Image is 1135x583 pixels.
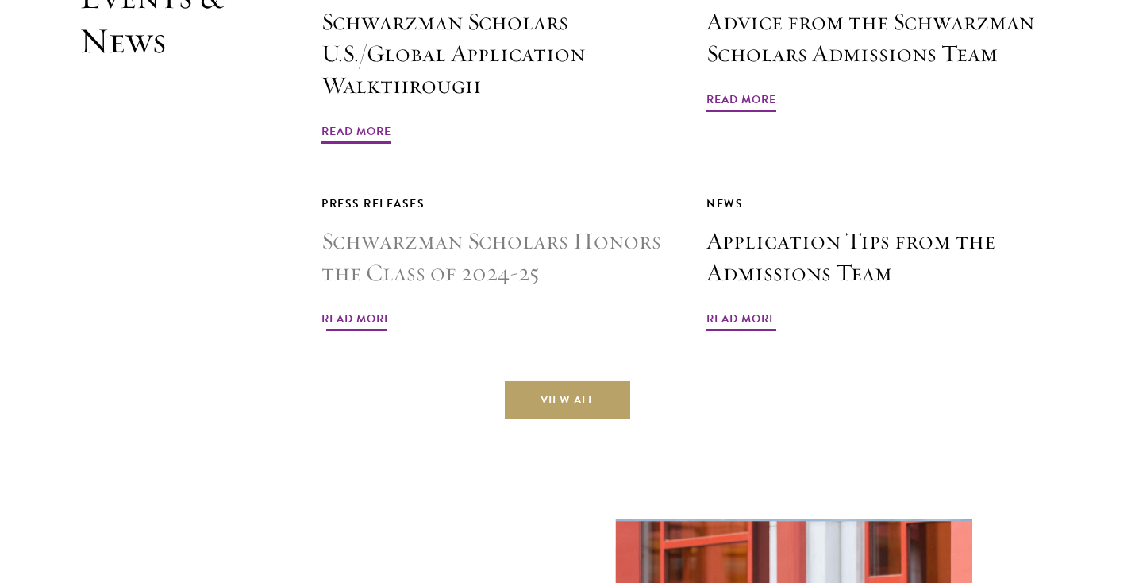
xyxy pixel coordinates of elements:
[505,381,630,419] a: View All
[321,6,671,102] h3: Schwarzman Scholars U.S./Global Application Walkthrough
[706,6,1056,70] h3: Advice from the Schwarzman Scholars Admissions Team
[706,226,1056,289] h3: Application Tips from the Admissions Team
[321,309,391,334] span: Read More
[321,194,671,214] div: Press Releases
[706,90,776,114] span: Read More
[321,226,671,289] h3: Schwarzman Scholars Honors the Class of 2024-25
[321,194,671,334] a: Press Releases Schwarzman Scholars Honors the Class of 2024-25 Read More
[706,309,776,334] span: Read More
[321,122,391,146] span: Read More
[706,194,1056,214] div: News
[706,194,1056,334] a: News Application Tips from the Admissions Team Read More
